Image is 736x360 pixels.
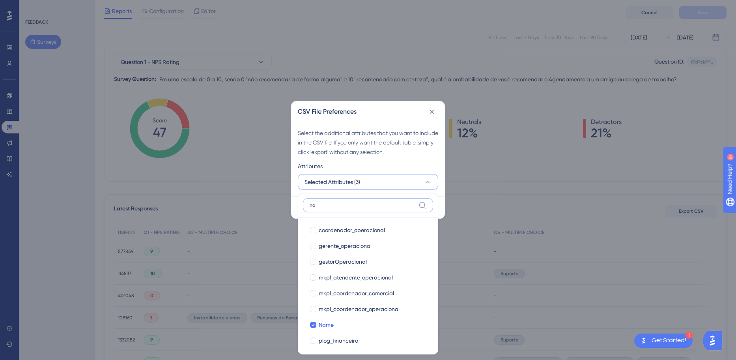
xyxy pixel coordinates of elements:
div: Get Started! [652,336,686,345]
span: Selected Attributes (3) [304,177,360,187]
div: Open Get Started! checklist, remaining modules: 1 [634,334,693,348]
iframe: UserGuiding AI Assistant Launcher [703,329,727,352]
h2: CSV File Preferences [298,107,357,116]
span: mkpl_atendente_operacional [319,273,393,282]
span: Attributes [298,161,323,171]
input: Search for an attribute [310,202,415,208]
span: coordenador_operacional [319,225,385,235]
div: 9+ [54,4,58,10]
span: Name [319,320,334,330]
span: plog_financeiro [319,336,358,345]
span: mkpl_coordenador_comercial [319,289,394,298]
span: gerente_operacional [319,241,372,251]
span: mkpl_coordenador_operacional [319,304,400,314]
div: 1 [686,332,693,339]
span: gestorOperacional [319,257,367,266]
span: Need Help? [19,2,49,11]
img: launcher-image-alternative-text [639,336,648,345]
div: Select the additional attributes that you want to include in the CSV file. If you only want the d... [298,128,438,157]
